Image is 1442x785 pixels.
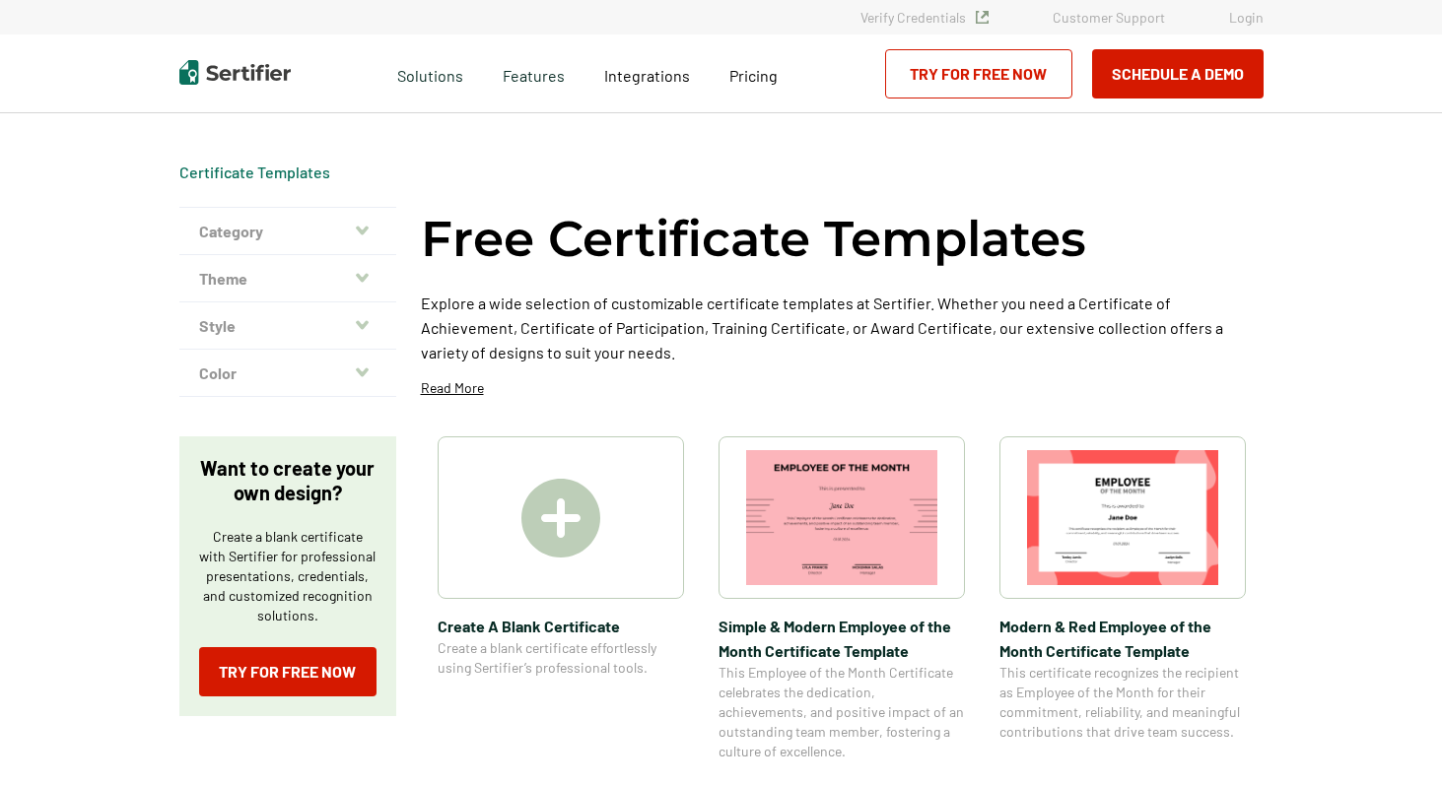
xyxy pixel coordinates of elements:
[397,61,463,86] span: Solutions
[999,614,1246,663] span: Modern & Red Employee of the Month Certificate Template
[999,663,1246,742] span: This certificate recognizes the recipient as Employee of the Month for their commitment, reliabil...
[179,60,291,85] img: Sertifier | Digital Credentialing Platform
[503,61,565,86] span: Features
[719,436,965,761] a: Simple & Modern Employee of the Month Certificate TemplateSimple & Modern Employee of the Month C...
[179,163,330,181] a: Certificate Templates
[729,61,778,86] a: Pricing
[179,208,396,255] button: Category
[438,614,684,638] span: Create A Blank Certificate
[179,302,396,350] button: Style
[746,450,937,585] img: Simple & Modern Employee of the Month Certificate Template
[421,291,1264,364] p: Explore a wide selection of customizable certificate templates at Sertifier. Whether you need a C...
[729,66,778,85] span: Pricing
[199,456,377,505] p: Want to create your own design?
[719,663,965,761] span: This Employee of the Month Certificate celebrates the dedication, achievements, and positive impa...
[179,255,396,302] button: Theme
[179,163,330,182] div: Breadcrumb
[421,378,484,398] p: Read More
[604,61,690,86] a: Integrations
[1229,9,1264,26] a: Login
[179,163,330,182] span: Certificate Templates
[1027,450,1218,585] img: Modern & Red Employee of the Month Certificate Template
[719,614,965,663] span: Simple & Modern Employee of the Month Certificate Template
[1053,9,1165,26] a: Customer Support
[421,207,1086,271] h1: Free Certificate Templates
[999,436,1246,761] a: Modern & Red Employee of the Month Certificate TemplateModern & Red Employee of the Month Certifi...
[604,66,690,85] span: Integrations
[521,479,600,557] img: Create A Blank Certificate
[199,647,377,696] a: Try for Free Now
[199,527,377,625] p: Create a blank certificate with Sertifier for professional presentations, credentials, and custom...
[976,11,989,24] img: Verified
[438,638,684,678] span: Create a blank certificate effortlessly using Sertifier’s professional tools.
[179,350,396,397] button: Color
[860,9,989,26] a: Verify Credentials
[885,49,1072,98] a: Try for Free Now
